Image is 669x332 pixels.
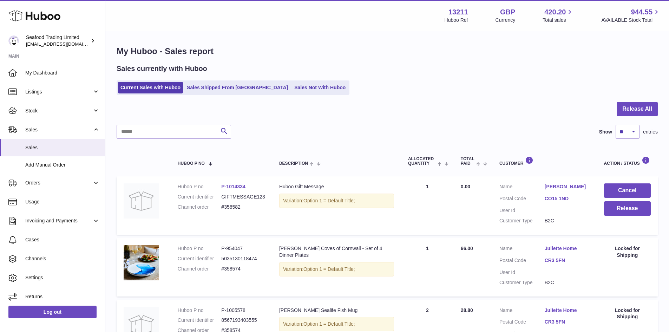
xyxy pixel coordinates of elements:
[303,321,355,327] span: Option 1 = Default Title;
[461,157,474,166] span: Total paid
[461,184,470,189] span: 0.00
[221,245,265,252] dd: P-954047
[221,317,265,324] dd: 8567193403555
[604,307,651,320] div: Locked for Shipping
[178,194,222,200] dt: Current identifier
[499,245,545,254] dt: Name
[25,89,92,95] span: Listings
[499,217,545,224] dt: Customer Type
[25,180,92,186] span: Orders
[124,183,159,219] img: no-photo.jpg
[221,307,265,314] dd: P-1005578
[25,274,100,281] span: Settings
[617,102,658,116] button: Release All
[631,7,652,17] span: 944.55
[545,195,590,202] a: CO15 1ND
[500,7,515,17] strong: GBP
[8,35,19,46] img: internalAdmin-13211@internal.huboo.com
[8,306,97,318] a: Log out
[178,245,222,252] dt: Huboo P no
[25,70,100,76] span: My Dashboard
[499,257,545,266] dt: Postal Code
[545,279,590,286] dd: B2C
[448,7,468,17] strong: 13211
[279,194,394,208] div: Variation:
[545,245,590,252] a: Juliette Home
[26,34,89,47] div: Seafood Trading Limited
[604,156,651,166] div: Action / Status
[445,17,468,24] div: Huboo Ref
[499,279,545,286] dt: Customer Type
[25,255,100,262] span: Channels
[401,238,454,297] td: 1
[604,245,651,259] div: Locked for Shipping
[496,17,516,24] div: Currency
[26,41,103,47] span: [EMAIL_ADDRESS][DOMAIN_NAME]
[184,82,290,93] a: Sales Shipped From [GEOGRAPHIC_DATA]
[117,64,207,73] h2: Sales currently with Huboo
[124,245,159,280] img: FREEDELIVERY-2023-07-04T164117.664.png
[601,7,661,24] a: 944.55 AVAILABLE Stock Total
[461,246,473,251] span: 66.00
[25,126,92,133] span: Sales
[279,161,308,166] span: Description
[178,317,222,324] dt: Current identifier
[221,194,265,200] dd: GIFTMESSAGE123
[279,307,394,314] div: [PERSON_NAME] Sealife Fish Mug
[279,262,394,276] div: Variation:
[499,183,545,192] dt: Name
[178,255,222,262] dt: Current identifier
[178,204,222,210] dt: Channel order
[545,183,590,190] a: [PERSON_NAME]
[221,204,265,210] dd: #358582
[544,7,566,17] span: 420.20
[178,266,222,272] dt: Channel order
[545,217,590,224] dd: B2C
[499,207,545,214] dt: User Id
[545,257,590,264] a: CR3 5FN
[25,217,92,224] span: Invoicing and Payments
[643,129,658,135] span: entries
[279,317,394,331] div: Variation:
[221,266,265,272] dd: #358574
[25,144,100,151] span: Sales
[118,82,183,93] a: Current Sales with Huboo
[604,201,651,216] button: Release
[499,269,545,276] dt: User Id
[599,129,612,135] label: Show
[499,319,545,327] dt: Postal Code
[303,198,355,203] span: Option 1 = Default Title;
[178,307,222,314] dt: Huboo P no
[543,17,574,24] span: Total sales
[221,184,245,189] a: P-1014334
[279,183,394,190] div: Huboo Gift Message
[499,307,545,315] dt: Name
[545,319,590,325] a: CR3 5FN
[221,255,265,262] dd: 5035130118474
[117,46,658,57] h1: My Huboo - Sales report
[25,198,100,205] span: Usage
[499,195,545,204] dt: Postal Code
[292,82,348,93] a: Sales Not With Huboo
[25,236,100,243] span: Cases
[401,176,454,235] td: 1
[604,183,651,198] button: Cancel
[408,157,436,166] span: ALLOCATED Quantity
[303,266,355,272] span: Option 1 = Default Title;
[279,245,394,259] div: [PERSON_NAME] Coves of Cornwall - Set of 4 Dinner Plates
[601,17,661,24] span: AVAILABLE Stock Total
[461,307,473,313] span: 28.80
[25,108,92,114] span: Stock
[178,183,222,190] dt: Huboo P no
[543,7,574,24] a: 420.20 Total sales
[499,156,590,166] div: Customer
[25,293,100,300] span: Returns
[545,307,590,314] a: Juliette Home
[178,161,205,166] span: Huboo P no
[25,162,100,168] span: Add Manual Order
